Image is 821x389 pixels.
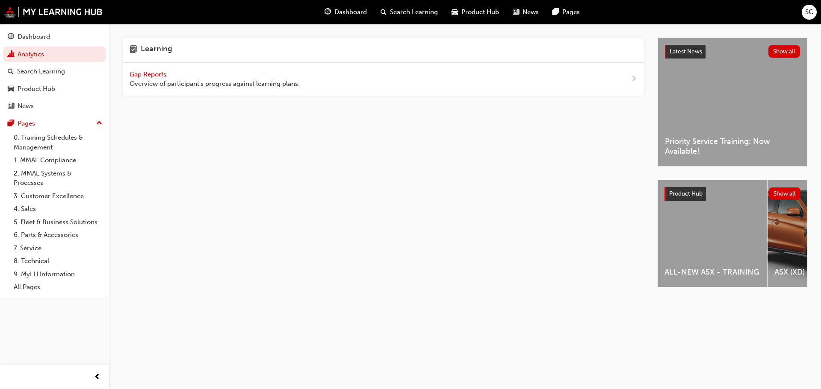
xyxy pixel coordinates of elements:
[658,38,807,167] a: Latest NewsShow allPriority Service Training: Now Available!
[452,7,458,18] span: car-icon
[8,85,14,93] span: car-icon
[8,102,14,110] span: news-icon
[318,3,374,21] a: guage-iconDashboard
[141,44,172,56] h4: Learning
[513,7,519,18] span: news-icon
[130,79,300,89] span: Overview of participant's progress against learning plans.
[130,44,137,56] span: learning-icon
[664,187,800,201] a: Product HubShow all
[523,7,539,17] span: News
[334,7,367,17] span: Dashboard
[3,29,106,45] a: Dashboard
[3,47,106,62] a: Analytics
[96,118,102,129] span: up-icon
[445,3,506,21] a: car-iconProduct Hub
[18,119,35,129] div: Pages
[10,216,106,229] a: 5. Fleet & Business Solutions
[3,98,106,114] a: News
[3,81,106,97] a: Product Hub
[10,202,106,216] a: 4. Sales
[10,167,106,190] a: 2. MMAL Systems & Processes
[8,51,14,58] span: chart-icon
[381,7,387,18] span: search-icon
[506,3,546,21] a: news-iconNews
[3,116,106,132] button: Pages
[10,281,106,294] a: All Pages
[769,187,801,200] button: Show all
[669,190,703,197] span: Product Hub
[130,70,168,78] span: Gap Reports
[8,33,14,41] span: guage-icon
[10,131,106,154] a: 0. Training Schedules & Management
[374,3,445,21] a: search-iconSearch Learning
[3,64,106,79] a: Search Learning
[10,254,106,268] a: 8. Technical
[10,268,106,281] a: 9. MyLH Information
[10,154,106,167] a: 1. MMAL Compliance
[670,48,702,55] span: Latest News
[768,45,800,58] button: Show all
[631,74,637,85] span: next-icon
[658,180,767,287] a: ALL-NEW ASX - TRAINING
[325,7,331,18] span: guage-icon
[802,5,817,20] button: SC
[8,68,14,76] span: search-icon
[665,45,800,58] a: Latest NewsShow all
[562,7,580,17] span: Pages
[10,228,106,242] a: 6. Parts & Accessories
[461,7,499,17] span: Product Hub
[8,120,14,128] span: pages-icon
[3,27,106,116] button: DashboardAnalyticsSearch LearningProduct HubNews
[546,3,587,21] a: pages-iconPages
[18,32,50,42] div: Dashboard
[552,7,559,18] span: pages-icon
[18,101,34,111] div: News
[664,267,760,277] span: ALL-NEW ASX - TRAINING
[18,84,55,94] div: Product Hub
[17,67,65,76] div: Search Learning
[94,372,100,383] span: prev-icon
[123,63,644,96] a: Gap Reports Overview of participant's progress against learning plans.next-icon
[10,242,106,255] a: 7. Service
[805,7,813,17] span: SC
[10,190,106,203] a: 3. Customer Excellence
[390,7,438,17] span: Search Learning
[4,6,103,18] img: mmal
[665,137,800,156] span: Priority Service Training: Now Available!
